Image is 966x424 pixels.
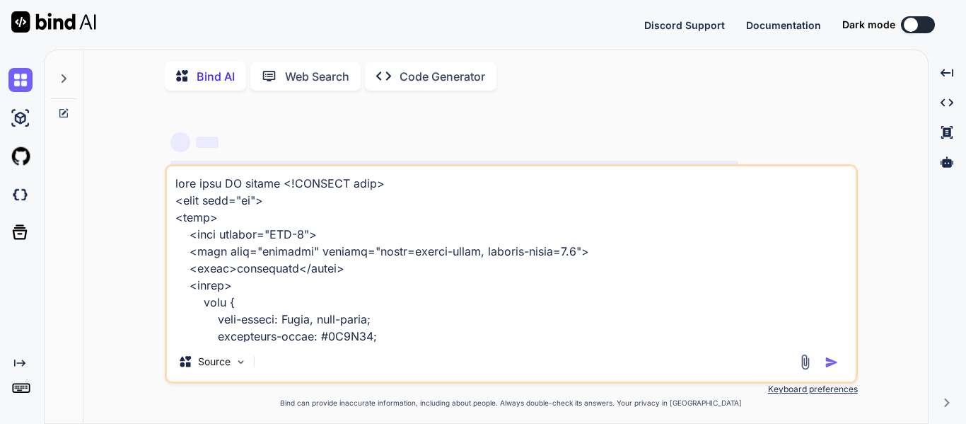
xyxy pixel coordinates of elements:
span: ‌ [170,161,738,172]
p: Source [198,355,231,369]
p: Bind AI [197,68,235,85]
span: ‌ [170,132,190,152]
img: icon [825,355,839,369]
img: attachment [797,354,813,370]
img: ai-studio [8,106,33,130]
textarea: lore ipsu DO sitame <!CONSECT adip> <elit sedd="ei"> <temp> <inci utlabor="ETD-8"> <magn aliq="en... [167,166,856,342]
img: chat [8,68,33,92]
img: Bind AI [11,11,96,33]
img: Pick Models [235,356,247,368]
button: Documentation [746,18,821,33]
span: Dark mode [842,18,895,32]
span: Documentation [746,19,821,31]
p: Keyboard preferences [165,384,858,395]
img: githubLight [8,144,33,168]
p: Web Search [285,68,349,85]
button: Discord Support [644,18,725,33]
p: Bind can provide inaccurate information, including about people. Always double-check its answers.... [165,398,858,408]
span: ‌ [196,137,219,148]
p: Code Generator [400,68,485,85]
img: darkCloudIdeIcon [8,183,33,207]
span: Discord Support [644,19,725,31]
